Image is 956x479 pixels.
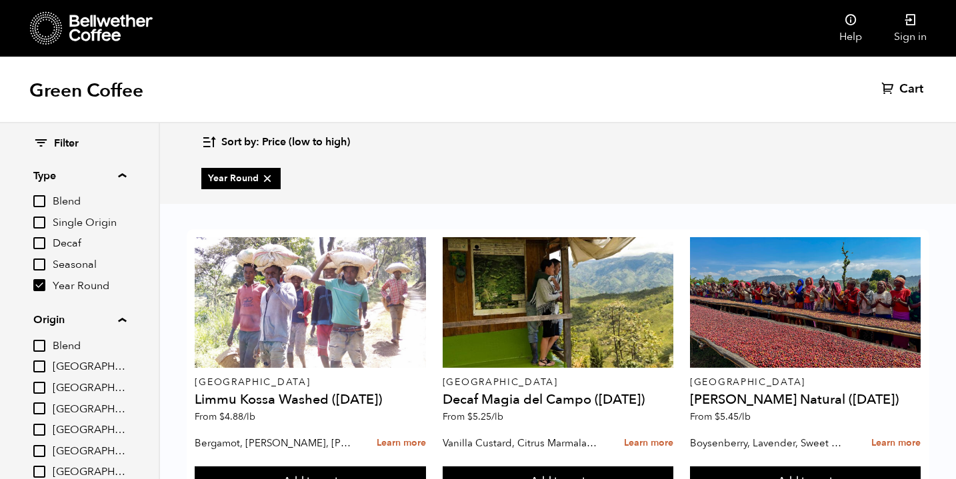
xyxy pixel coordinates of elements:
span: [GEOGRAPHIC_DATA] [53,444,126,459]
input: [GEOGRAPHIC_DATA] [33,466,45,478]
span: [GEOGRAPHIC_DATA] [53,381,126,396]
span: From [690,410,751,423]
h1: Green Coffee [29,79,143,103]
summary: Origin [33,312,126,328]
span: $ [467,410,473,423]
span: Single Origin [53,216,126,231]
span: From [443,410,503,423]
p: [GEOGRAPHIC_DATA] [690,378,921,387]
span: [GEOGRAPHIC_DATA] [53,360,126,374]
button: Sort by: Price (low to high) [201,127,350,158]
h4: [PERSON_NAME] Natural ([DATE]) [690,393,921,406]
span: Blend [53,195,126,209]
span: From [195,410,255,423]
span: Filter [54,137,79,151]
a: Learn more [871,429,921,458]
p: Bergamot, [PERSON_NAME], [PERSON_NAME] [195,433,352,453]
bdi: 5.25 [467,410,503,423]
span: Decaf [53,237,126,251]
input: [GEOGRAPHIC_DATA] [33,445,45,457]
input: Decaf [33,237,45,249]
a: Cart [881,81,927,97]
span: [GEOGRAPHIC_DATA] [53,423,126,438]
input: [GEOGRAPHIC_DATA] [33,360,45,372]
span: /lb [739,410,751,423]
span: Year Round [53,279,126,294]
bdi: 4.88 [219,410,255,423]
span: Blend [53,339,126,354]
span: Cart [899,81,923,97]
input: [GEOGRAPHIC_DATA] [33,382,45,394]
span: /lb [243,410,255,423]
span: $ [715,410,720,423]
span: Seasonal [53,258,126,272]
p: Vanilla Custard, Citrus Marmalade, Caramel [443,433,600,453]
summary: Type [33,168,126,184]
input: Year Round [33,279,45,291]
input: Single Origin [33,217,45,229]
span: $ [219,410,225,423]
input: Blend [33,195,45,207]
p: [GEOGRAPHIC_DATA] [443,378,673,387]
h4: Decaf Magia del Campo ([DATE]) [443,393,673,406]
p: [GEOGRAPHIC_DATA] [195,378,425,387]
a: Learn more [624,429,673,458]
bdi: 5.45 [715,410,751,423]
input: [GEOGRAPHIC_DATA] [33,402,45,414]
input: Seasonal [33,258,45,270]
span: Year Round [208,172,274,185]
span: /lb [491,410,503,423]
span: Sort by: Price (low to high) [221,135,350,150]
a: Learn more [377,429,426,458]
h4: Limmu Kossa Washed ([DATE]) [195,393,425,406]
p: Boysenberry, Lavender, Sweet Cream [690,433,847,453]
input: Blend [33,340,45,352]
span: [GEOGRAPHIC_DATA] [53,402,126,417]
input: [GEOGRAPHIC_DATA] [33,424,45,436]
